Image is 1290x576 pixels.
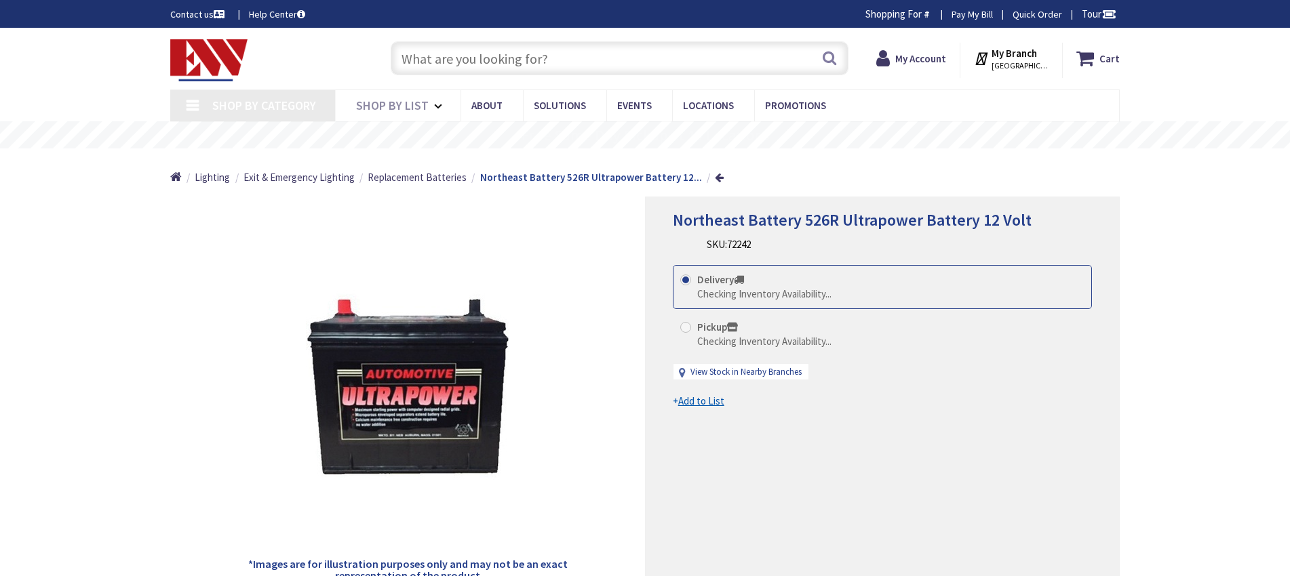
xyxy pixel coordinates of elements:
span: Shop By Category [212,98,316,113]
a: Contact us [170,7,227,21]
rs-layer: Free Same Day Pickup at 19 Locations [522,128,770,143]
span: Tour [1082,7,1116,20]
div: Checking Inventory Availability... [697,287,832,301]
a: Lighting [195,170,230,184]
span: + [673,394,724,407]
strong: Northeast Battery 526R Ultrapower Battery 12... [480,171,702,184]
a: Replacement Batteries [368,170,467,184]
a: Quick Order [1013,7,1062,21]
span: Replacement Batteries [368,171,467,184]
span: Shopping For [865,7,922,20]
span: 72242 [727,238,751,251]
span: About [471,99,503,112]
a: +Add to List [673,394,724,408]
a: Pay My Bill [952,7,993,21]
strong: Pickup [697,321,738,333]
a: Cart [1076,46,1120,70]
span: Promotions [765,99,826,112]
span: Solutions [534,99,586,112]
div: My Branch [GEOGRAPHIC_DATA], [GEOGRAPHIC_DATA] [974,46,1049,70]
span: Events [617,99,652,112]
strong: My Account [895,52,946,65]
span: Lighting [195,171,230,184]
input: What are you looking for? [391,41,848,75]
strong: Delivery [697,273,744,286]
strong: My Branch [992,47,1037,60]
strong: # [924,7,930,20]
strong: Cart [1099,46,1120,70]
span: Locations [683,99,734,112]
u: Add to List [678,394,724,407]
span: [GEOGRAPHIC_DATA], [GEOGRAPHIC_DATA] [992,60,1049,71]
img: Northeast Battery 526R Ultrapower Battery 12 Volt [306,285,509,488]
a: View Stock in Nearby Branches [690,366,802,379]
div: Checking Inventory Availability... [697,334,832,348]
a: Exit & Emergency Lighting [243,170,355,184]
a: Help Center [249,7,305,21]
span: Shop By List [356,98,429,113]
img: Electrical Wholesalers, Inc. [170,39,248,81]
span: Exit & Emergency Lighting [243,171,355,184]
a: My Account [876,46,946,70]
div: SKU: [707,237,751,251]
span: Northeast Battery 526R Ultrapower Battery 12 Volt [673,209,1032,230]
